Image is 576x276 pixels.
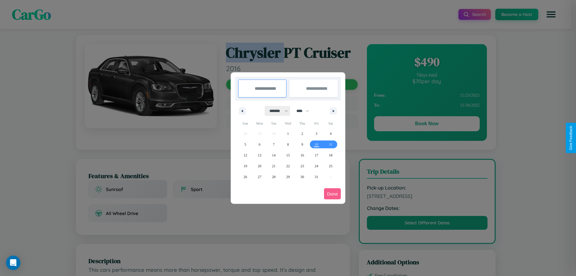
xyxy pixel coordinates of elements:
[238,119,252,128] span: Sun
[330,128,331,139] span: 4
[295,119,309,128] span: Thu
[244,150,247,161] span: 12
[315,150,318,161] span: 17
[244,171,247,182] span: 26
[301,139,303,150] span: 9
[295,161,309,171] button: 23
[258,171,261,182] span: 27
[315,139,318,150] span: 10
[300,171,304,182] span: 30
[324,161,338,171] button: 25
[281,171,295,182] button: 29
[252,139,266,150] button: 6
[267,119,281,128] span: Tue
[238,161,252,171] button: 19
[238,150,252,161] button: 12
[281,119,295,128] span: Wed
[238,171,252,182] button: 26
[315,171,318,182] span: 31
[316,128,317,139] span: 3
[287,128,289,139] span: 1
[324,128,338,139] button: 4
[258,161,261,171] span: 20
[309,161,323,171] button: 24
[272,150,276,161] span: 14
[300,150,304,161] span: 16
[252,150,266,161] button: 13
[252,119,266,128] span: Mon
[267,139,281,150] button: 7
[309,128,323,139] button: 3
[286,161,290,171] span: 22
[267,161,281,171] button: 21
[324,119,338,128] span: Sat
[272,161,276,171] span: 21
[309,150,323,161] button: 17
[569,126,573,150] div: Give Feedback
[244,161,247,171] span: 19
[281,139,295,150] button: 8
[309,119,323,128] span: Fri
[238,139,252,150] button: 5
[286,171,290,182] span: 29
[252,171,266,182] button: 27
[301,128,303,139] span: 2
[273,139,275,150] span: 7
[329,150,332,161] span: 18
[267,150,281,161] button: 14
[300,161,304,171] span: 23
[329,139,332,150] span: 11
[252,161,266,171] button: 20
[309,139,323,150] button: 10
[281,161,295,171] button: 22
[295,150,309,161] button: 16
[244,139,246,150] span: 5
[287,139,289,150] span: 8
[324,139,338,150] button: 11
[315,161,318,171] span: 24
[272,171,276,182] span: 28
[295,139,309,150] button: 9
[329,161,332,171] span: 25
[259,139,260,150] span: 6
[6,256,20,270] div: Open Intercom Messenger
[281,128,295,139] button: 1
[281,150,295,161] button: 15
[286,150,290,161] span: 15
[258,150,261,161] span: 13
[324,150,338,161] button: 18
[295,171,309,182] button: 30
[324,188,341,199] button: Done
[295,128,309,139] button: 2
[267,171,281,182] button: 28
[309,171,323,182] button: 31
